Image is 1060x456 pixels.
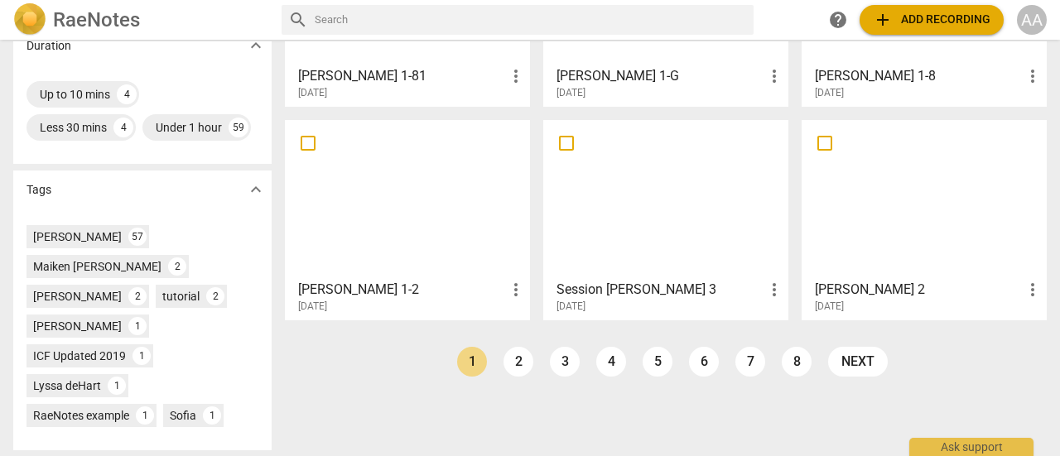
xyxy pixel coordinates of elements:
div: Less 30 mins [40,119,107,136]
h2: RaeNotes [53,8,140,31]
div: 2 [128,287,147,305]
div: Lyssa deHart [33,377,101,394]
p: Duration [26,37,71,55]
button: AA [1017,5,1047,35]
a: Page 3 [550,347,580,377]
h3: Session Victor 3 [556,280,764,300]
a: LogoRaeNotes [13,3,268,36]
div: 2 [168,257,186,276]
button: Show more [243,33,268,58]
a: Page 5 [643,347,672,377]
div: [PERSON_NAME] [33,318,122,334]
span: [DATE] [556,86,585,100]
span: more_vert [764,66,784,86]
a: Page 1 is your current page [457,347,487,377]
h3: Victor-Angelica 1-8 [815,66,1023,86]
div: Maiken [PERSON_NAME] [33,258,161,275]
div: [PERSON_NAME] [33,228,122,245]
a: Session [PERSON_NAME] 3[DATE] [549,126,783,313]
span: expand_more [246,36,266,55]
a: Page 2 [503,347,533,377]
div: ICF Updated 2019 [33,348,126,364]
div: 59 [229,118,248,137]
div: 1 [136,406,154,425]
div: 1 [108,377,126,395]
a: [PERSON_NAME] 1-2[DATE] [291,126,524,313]
a: Page 7 [735,347,765,377]
button: Upload [860,5,1004,35]
div: [PERSON_NAME] [33,288,122,305]
p: Tags [26,181,51,199]
div: Under 1 hour [156,119,222,136]
span: [DATE] [298,86,327,100]
div: RaeNotes example [33,407,129,424]
a: Page 6 [689,347,719,377]
h3: Carsten 1-2 [298,280,506,300]
button: Show more [243,177,268,202]
a: Page 4 [596,347,626,377]
span: [DATE] [815,86,844,100]
div: 4 [117,84,137,104]
div: Up to 10 mins [40,86,110,103]
div: 1 [203,406,221,425]
div: Sofia [170,407,196,424]
a: Help [823,5,853,35]
h3: Victor-Angelica 2 [815,280,1023,300]
input: Search [315,7,747,33]
div: 2 [206,287,224,305]
span: search [288,10,308,30]
span: more_vert [506,66,526,86]
span: more_vert [1023,280,1043,300]
h3: Tracy-Angelica 1-G [556,66,764,86]
span: [DATE] [298,300,327,314]
div: Ask support [909,438,1033,456]
a: next [828,347,888,377]
span: add [873,10,893,30]
span: expand_more [246,180,266,199]
a: Page 8 [782,347,812,377]
span: [DATE] [556,300,585,314]
div: 4 [113,118,133,137]
span: more_vert [1023,66,1043,86]
span: help [828,10,848,30]
div: tutorial [162,288,200,305]
div: 1 [132,347,151,365]
span: more_vert [506,280,526,300]
h3: Victor-Angelica 1-81 [298,66,506,86]
div: 1 [128,317,147,335]
a: [PERSON_NAME] 2[DATE] [807,126,1041,313]
span: Add recording [873,10,990,30]
img: Logo [13,3,46,36]
div: 57 [128,228,147,246]
span: more_vert [764,280,784,300]
span: [DATE] [815,300,844,314]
